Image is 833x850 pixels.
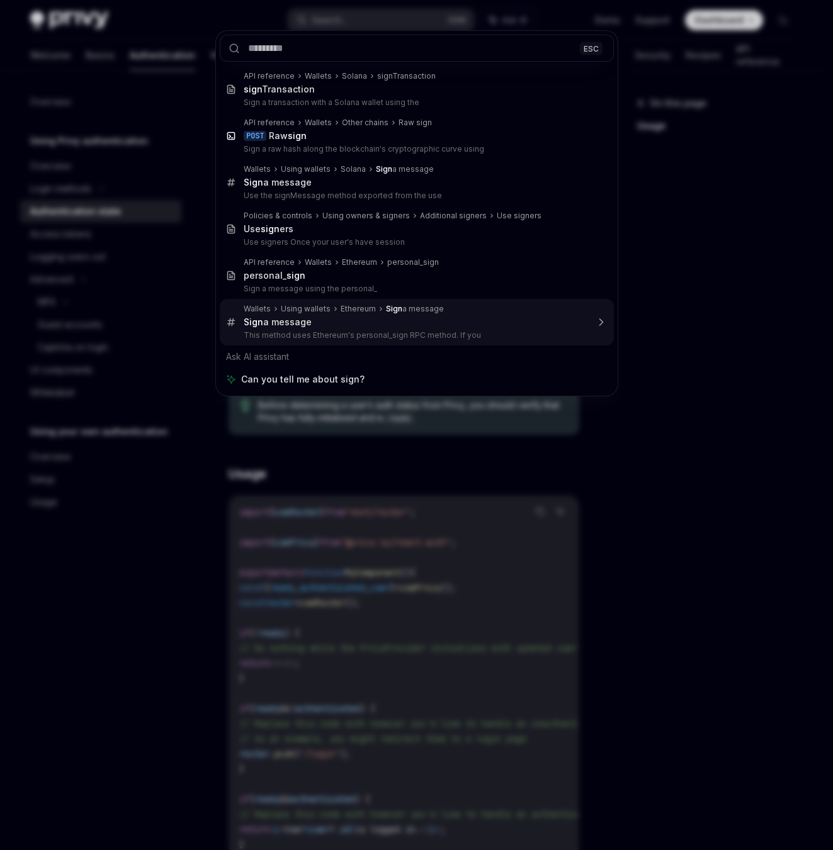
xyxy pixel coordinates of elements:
div: a message [376,164,434,174]
div: ESC [580,42,603,55]
div: Policies & controls [244,211,312,221]
div: Ethereum [342,257,377,267]
p: Use the signMessage method exported from the use [244,191,587,201]
div: Solana [341,164,366,174]
div: Other chains [342,118,388,128]
div: a message [386,304,444,314]
div: API reference [244,257,295,267]
div: signTransaction [377,71,436,81]
b: sign [288,130,307,141]
div: Wallets [244,164,271,174]
div: personal_ [244,270,305,281]
p: Sign a raw hash along the blockchain's cryptographic curve using [244,144,587,154]
div: Ethereum [341,304,376,314]
div: Using wallets [281,164,331,174]
div: Transaction [244,84,315,95]
p: This method uses Ethereum's personal_sign RPC method. If you [244,330,587,340]
div: Wallets [244,304,271,314]
b: Sign [386,304,402,313]
div: Using wallets [281,304,331,314]
div: a message [244,316,312,328]
b: sign [244,84,262,94]
p: Use signers Once your user's have session [244,237,587,247]
b: sign [261,223,280,234]
div: a message [244,177,312,188]
div: Use ers [244,223,293,235]
div: personal_sign [387,257,439,267]
div: Wallets [305,257,332,267]
b: Sign [244,177,263,187]
div: API reference [244,118,295,128]
div: Wallets [305,71,332,81]
div: Additional signers [420,211,487,221]
div: Raw [269,130,307,142]
p: Sign a transaction with a Solana wallet using the [244,98,587,108]
b: sign [286,270,305,281]
div: Using owners & signers [322,211,410,221]
div: Ask AI assistant [220,345,614,368]
div: Raw sign [399,118,432,128]
p: Sign a message using the personal_ [244,284,587,294]
div: Solana [342,71,367,81]
b: Sign [376,164,392,174]
div: POST [244,131,266,141]
span: Can you tell me about sign? [241,373,365,386]
div: Wallets [305,118,332,128]
b: Sign [244,316,263,327]
div: API reference [244,71,295,81]
div: Use signers [497,211,541,221]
